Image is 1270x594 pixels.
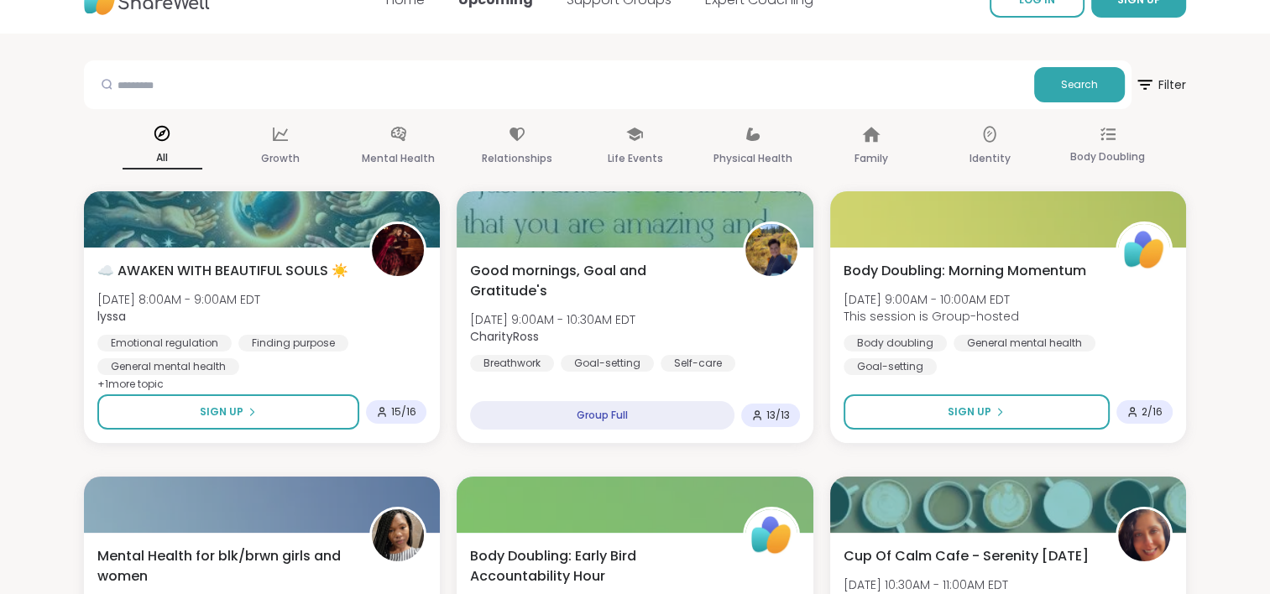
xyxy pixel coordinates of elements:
p: Family [855,148,888,169]
button: Sign Up [97,394,359,430]
span: Body Doubling: Early Bird Accountability Hour [470,546,724,586]
span: 13 / 13 [766,409,790,422]
p: Mental Health [362,148,435,169]
span: [DATE] 8:00AM - 9:00AM EDT [97,291,260,308]
span: Good mornings, Goal and Gratitude's [470,261,724,301]
img: lyssa [372,224,424,276]
span: Cup Of Calm Cafe - Serenity [DATE] [844,546,1089,566]
p: Identity [969,148,1010,169]
div: Self-care [661,355,735,372]
p: Life Events [607,148,662,169]
p: Relationships [482,148,552,169]
span: Sign Up [948,404,991,419]
b: lyssa [97,308,126,325]
div: General mental health [97,358,239,375]
span: This session is Group-hosted [844,308,1019,325]
img: Allie_P [1118,509,1170,561]
p: All [123,148,202,169]
span: [DATE] 9:00AM - 10:30AM EDT [470,311,635,328]
button: Search [1034,67,1125,102]
span: Mental Health for blk/brwn girls and women [97,546,351,586]
div: Goal-setting [561,355,654,372]
span: Body Doubling: Morning Momentum [844,261,1086,281]
span: 2 / 16 [1142,405,1163,419]
span: 15 / 16 [391,405,416,419]
img: ttr [372,509,424,561]
b: CharityRoss [470,328,539,345]
p: Body Doubling [1070,147,1145,167]
img: CharityRoss [745,224,797,276]
div: Emotional regulation [97,335,232,352]
div: Breathwork [470,355,554,372]
p: Physical Health [713,148,792,169]
button: Sign Up [844,394,1110,430]
span: Sign Up [200,404,243,419]
span: [DATE] 10:30AM - 11:00AM EDT [844,576,1008,593]
span: Search [1061,77,1098,92]
span: [DATE] 9:00AM - 10:00AM EDT [844,291,1019,308]
img: ShareWell [745,509,797,561]
img: ShareWell [1118,224,1170,276]
span: ☁️ AWAKEN WITH BEAUTIFUL SOULS ☀️ [97,261,348,281]
div: Finding purpose [238,335,348,352]
button: Filter [1135,60,1186,109]
p: Growth [261,148,300,169]
div: Goal-setting [844,358,937,375]
div: Body doubling [844,335,947,352]
span: Filter [1135,65,1186,105]
div: Group Full [470,401,734,430]
div: General mental health [954,335,1095,352]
